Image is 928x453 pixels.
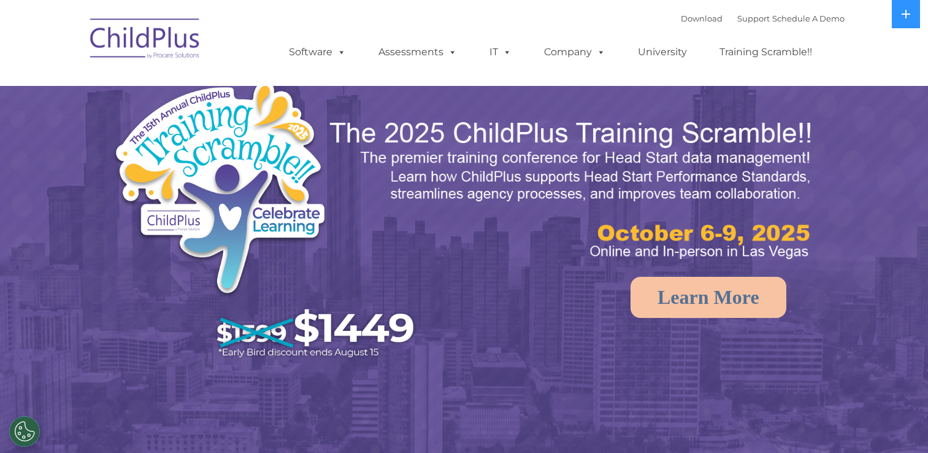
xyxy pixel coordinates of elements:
[631,277,786,318] a: Learn More
[707,40,824,64] a: Training Scramble!!
[9,416,40,447] button: Cookies Settings
[277,40,358,64] a: Software
[532,40,618,64] a: Company
[772,14,845,23] a: Schedule A Demo
[477,40,524,64] a: IT
[737,14,770,23] a: Support
[681,14,845,23] font: |
[84,10,207,71] img: ChildPlus by Procare Solutions
[366,40,469,64] a: Assessments
[681,14,723,23] a: Download
[626,40,699,64] a: University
